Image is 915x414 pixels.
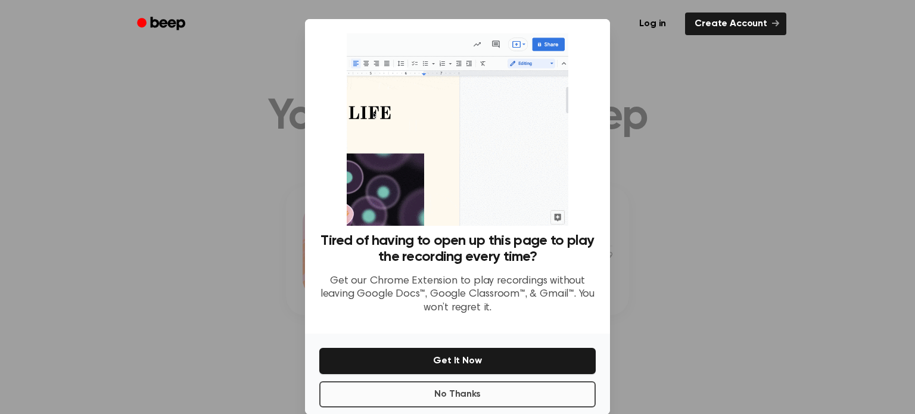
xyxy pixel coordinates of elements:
[319,233,596,265] h3: Tired of having to open up this page to play the recording every time?
[319,275,596,315] p: Get our Chrome Extension to play recordings without leaving Google Docs™, Google Classroom™, & Gm...
[685,13,786,35] a: Create Account
[129,13,196,36] a: Beep
[347,33,568,226] img: Beep extension in action
[627,10,678,38] a: Log in
[319,348,596,374] button: Get It Now
[319,381,596,407] button: No Thanks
